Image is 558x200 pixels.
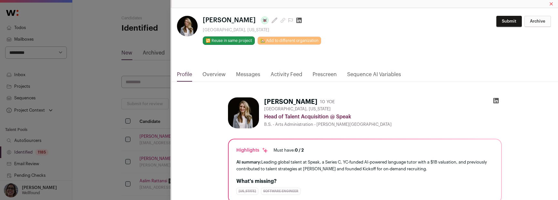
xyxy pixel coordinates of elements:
div: Must have: [274,148,304,153]
a: 🏡 Add to different organization [257,36,321,45]
div: B.S. - Arts Administration - [PERSON_NAME][GEOGRAPHIC_DATA] [264,122,502,127]
div: Leading global talent at Speak, a Series C, YC-funded AI-powered language tutor with a $1B valuat... [236,159,493,172]
div: 10 YOE [320,99,335,105]
h2: What's missing? [236,177,493,185]
div: [GEOGRAPHIC_DATA], [US_STATE] [203,27,321,33]
img: 1516439599299 [228,97,259,128]
button: 🔂 Reuse in same project [203,36,255,45]
h1: [PERSON_NAME] [264,97,317,106]
div: [US_STATE] [236,188,258,195]
span: [GEOGRAPHIC_DATA], [US_STATE] [264,106,331,112]
img: 1516439599299 [177,16,198,36]
a: Messages [236,71,260,82]
a: Sequence AI Variables [347,71,401,82]
a: Activity Feed [271,71,302,82]
a: Prescreen [313,71,337,82]
button: Archive [524,16,551,27]
a: Profile [177,71,192,82]
div: Software Engineer [261,188,301,195]
span: [PERSON_NAME] [203,16,256,25]
span: 0 / 2 [295,148,304,152]
div: Head of Talent Acquisition @ Speak [264,113,502,121]
div: Highlights [236,147,268,154]
span: AI summary: [236,160,261,164]
button: Submit [496,16,522,27]
a: Overview [202,71,226,82]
